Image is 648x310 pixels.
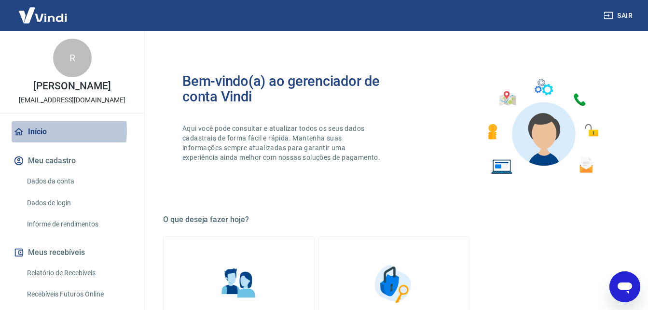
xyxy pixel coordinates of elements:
[23,263,133,283] a: Relatório de Recebíveis
[370,260,418,308] img: Segurança
[163,215,625,225] h5: O que deseja fazer hoje?
[23,171,133,191] a: Dados da conta
[479,73,606,180] img: Imagem de um avatar masculino com diversos icones exemplificando as funcionalidades do gerenciado...
[182,124,382,162] p: Aqui você pode consultar e atualizar todos os seus dados cadastrais de forma fácil e rápida. Mant...
[19,95,125,105] p: [EMAIL_ADDRESS][DOMAIN_NAME]
[23,284,133,304] a: Recebíveis Futuros Online
[182,73,394,104] h2: Bem-vindo(a) ao gerenciador de conta Vindi
[12,0,74,30] img: Vindi
[23,193,133,213] a: Dados de login
[215,260,263,308] img: Informações pessoais
[602,7,636,25] button: Sair
[33,81,110,91] p: [PERSON_NAME]
[12,150,133,171] button: Meu cadastro
[12,242,133,263] button: Meus recebíveis
[12,121,133,142] a: Início
[23,214,133,234] a: Informe de rendimentos
[609,271,640,302] iframe: Botão para abrir a janela de mensagens
[53,39,92,77] div: R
